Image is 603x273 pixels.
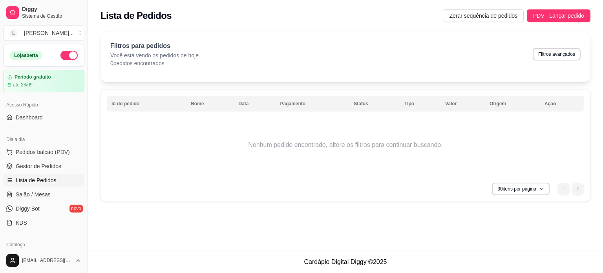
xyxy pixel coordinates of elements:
td: Nenhum pedido encontrado, altere os filtros para continuar buscando. [107,114,584,176]
h2: Lista de Pedidos [100,9,172,22]
article: Período gratuito [15,74,51,80]
button: [EMAIL_ADDRESS][DOMAIN_NAME] [3,251,84,270]
a: Diggy Botnovo [3,202,84,215]
span: Diggy Bot [16,205,40,213]
th: Origem [485,96,540,112]
span: Diggy [22,6,81,13]
th: Status [349,96,400,112]
div: Loja aberta [10,51,42,60]
a: Lista de Pedidos [3,174,84,187]
th: Id do pedido [107,96,186,112]
a: Gestor de Pedidos [3,160,84,172]
article: até 28/09 [13,82,33,88]
a: Período gratuitoaté 28/09 [3,70,84,92]
div: Dia a dia [3,133,84,146]
th: Ação [540,96,584,112]
p: Você está vendo os pedidos de hoje. [110,51,200,59]
th: Nome [186,96,234,112]
span: Salão / Mesas [16,191,51,198]
span: Lista de Pedidos [16,176,57,184]
span: L [10,29,18,37]
button: Zerar sequência de pedidos [443,9,524,22]
span: Pedidos balcão (PDV) [16,148,70,156]
th: Valor [440,96,485,112]
a: Dashboard [3,111,84,124]
span: [EMAIL_ADDRESS][DOMAIN_NAME] [22,257,72,264]
button: Pedidos balcão (PDV) [3,146,84,158]
button: 30itens por página [492,183,550,195]
span: Gestor de Pedidos [16,162,61,170]
th: Tipo [400,96,440,112]
span: Zerar sequência de pedidos [449,11,517,20]
span: PDV - Lançar pedido [533,11,584,20]
a: Salão / Mesas [3,188,84,201]
footer: Cardápio Digital Diggy © 2025 [88,251,603,273]
li: next page button [572,183,584,195]
button: Alterar Status [60,51,78,60]
div: Acesso Rápido [3,99,84,111]
a: DiggySistema de Gestão [3,3,84,22]
a: KDS [3,216,84,229]
span: Dashboard [16,114,43,121]
div: Catálogo [3,238,84,251]
th: Pagamento [275,96,349,112]
th: Data [234,96,275,112]
button: Select a team [3,25,84,41]
button: PDV - Lançar pedido [527,9,590,22]
div: [PERSON_NAME] ... [24,29,74,37]
span: KDS [16,219,27,227]
p: 0 pedidos encontrados [110,59,200,67]
nav: pagination navigation [554,179,588,199]
button: Filtros avançados [533,48,581,60]
p: Filtros para pedidos [110,41,200,51]
span: Sistema de Gestão [22,13,81,19]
